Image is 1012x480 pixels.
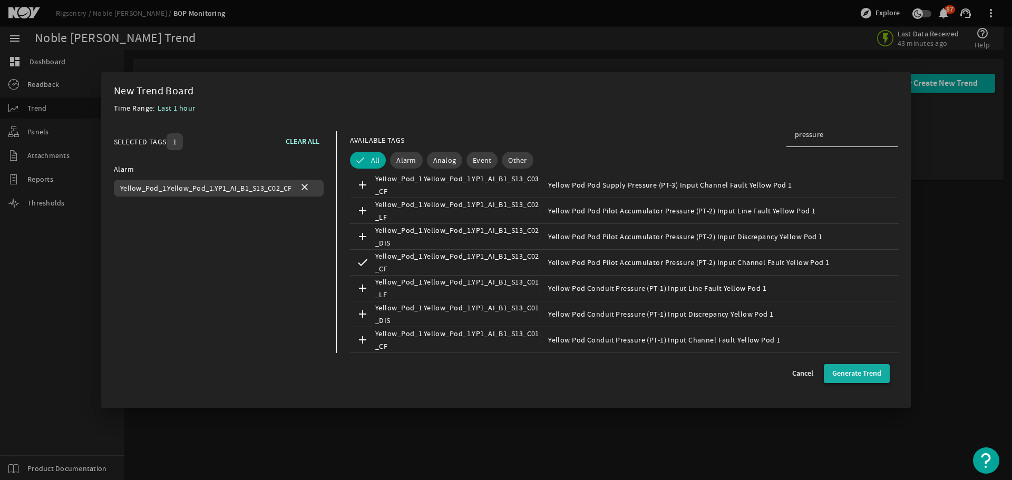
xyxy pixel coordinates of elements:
button: Cancel [786,364,820,383]
span: Yellow_Pod_1.Yellow_Pod_1.YP1_AI_B1_S13_C02_LF [375,198,540,223]
mat-icon: check [356,256,369,269]
span: Yellow_Pod_1.Yellow_Pod_1.YP1_AI_B1_S13_C03_CF [375,172,540,198]
span: Alarm [396,155,416,165]
mat-icon: add [356,204,369,217]
span: Yellow Pod Conduit Pressure (PT-1) Input Line Fault Yellow Pod 1 [540,282,766,295]
span: Last 1 hour [158,103,196,113]
span: Yellow_Pod_1.Yellow_Pod_1.YP1_AI_B1_S13_C02_CF [120,183,292,193]
span: Cancel [792,368,813,379]
span: Yellow Pod Pod Pilot Accumulator Pressure (PT-2) Input Line Fault Yellow Pod 1 [540,204,815,217]
div: New Trend Board [114,85,898,97]
div: Alarm [114,163,324,175]
div: AVAILABLE TAGS [350,134,405,146]
mat-icon: add [356,334,369,346]
mat-icon: add [356,282,369,295]
span: Yellow_Pod_1.Yellow_Pod_1.YP1_AI_B1_S13_C01_DIS [375,301,540,327]
div: SELECTED TAGS [114,135,167,148]
span: Yellow Pod Conduit Pressure (PT-1) Input Channel Fault Yellow Pod 1 [540,334,780,346]
span: Yellow_Pod_1.Yellow_Pod_1.YP1_AI_B1_S13_C02_DIS [375,224,540,249]
button: Open Resource Center [973,447,999,474]
span: All [371,155,380,165]
span: Yellow Pod Conduit Pressure (PT-1) Input Discrepancy Yellow Pod 1 [540,308,773,320]
span: Generate Trend [832,368,881,379]
span: Yellow_Pod_1.Yellow_Pod_1.YP1_AI_B1_S13_C02_CF [375,250,540,275]
mat-icon: add [356,308,369,320]
span: Yellow Pod Pod Supply Pressure (PT-3) Input Channel Fault Yellow Pod 1 [540,179,792,191]
span: Yellow Pod Pod Pilot Accumulator Pressure (PT-2) Input Channel Fault Yellow Pod 1 [540,256,829,269]
span: Yellow_Pod_1.Yellow_Pod_1.YP1_AI_B1_S13_C01_LF [375,276,540,301]
mat-icon: add [356,179,369,191]
span: Other [508,155,527,165]
span: 1 [173,136,177,147]
span: CLEAR ALL [286,135,319,148]
div: Time Range: [114,102,158,121]
span: Event [473,155,491,165]
span: Main_Controllers.Main_Controller.Y_UPR_ANN_PRES_L_ALM [375,353,540,378]
input: Search Tag Names [795,129,890,140]
span: Yellow Pod Pod Pilot Accumulator Pressure (PT-2) Input Discrepancy Yellow Pod 1 [540,230,823,243]
button: Generate Trend [824,364,890,383]
button: CLEAR ALL [281,132,324,151]
span: Analog [433,155,456,165]
span: Yellow_Pod_1.Yellow_Pod_1.YP1_AI_B1_S13_C01_CF [375,327,540,352]
mat-icon: add [356,230,369,243]
mat-icon: close [298,182,311,194]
